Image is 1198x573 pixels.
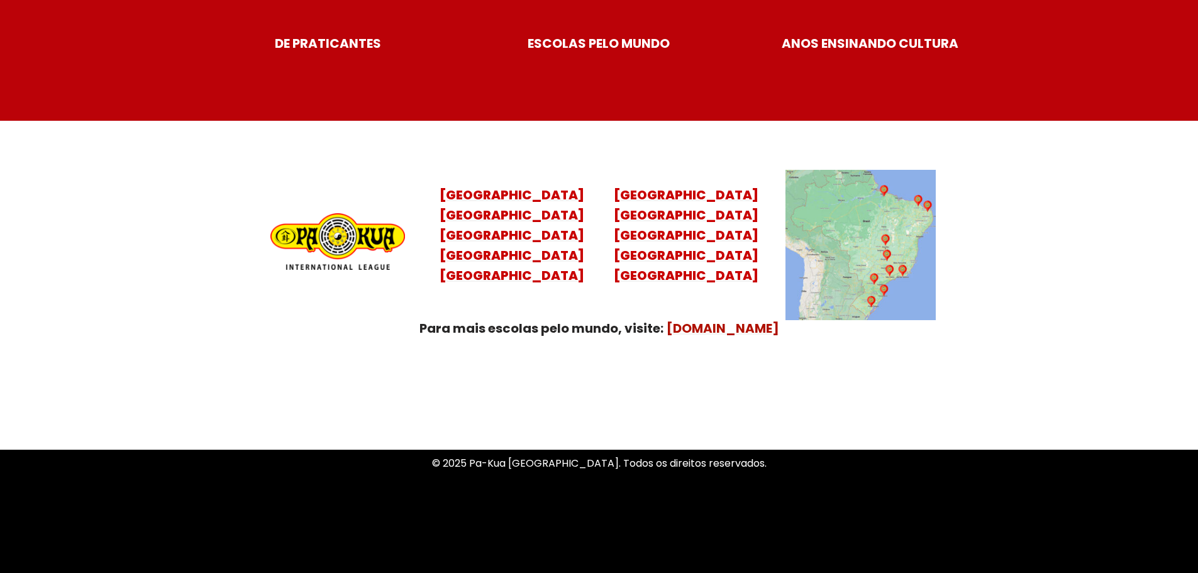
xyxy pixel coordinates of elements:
strong: DE PRATICANTES [275,35,381,52]
p: © 2025 Pa-Kua [GEOGRAPHIC_DATA]. Todos os direitos reservados. [241,455,958,472]
mark: [GEOGRAPHIC_DATA] [GEOGRAPHIC_DATA] [GEOGRAPHIC_DATA] [614,226,758,284]
mark: [GEOGRAPHIC_DATA] [440,186,584,204]
a: [GEOGRAPHIC_DATA][GEOGRAPHIC_DATA][GEOGRAPHIC_DATA][GEOGRAPHIC_DATA][GEOGRAPHIC_DATA] [440,186,584,284]
strong: Para mais escolas pelo mundo, visite: [419,320,663,337]
a: [GEOGRAPHIC_DATA][GEOGRAPHIC_DATA][GEOGRAPHIC_DATA][GEOGRAPHIC_DATA][GEOGRAPHIC_DATA] [614,186,758,284]
a: [DOMAIN_NAME] [667,320,779,337]
mark: [GEOGRAPHIC_DATA] [GEOGRAPHIC_DATA] [614,186,758,224]
strong: ANOS ENSINANDO CULTURA [782,35,958,52]
mark: [GEOGRAPHIC_DATA] [GEOGRAPHIC_DATA] [GEOGRAPHIC_DATA] [GEOGRAPHIC_DATA] [440,206,584,284]
strong: ESCOLAS PELO MUNDO [528,35,670,52]
a: Política de Privacidade [543,509,655,523]
p: Uma Escola de conhecimentos orientais para toda a família. Foco, habilidade concentração, conquis... [241,399,958,433]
